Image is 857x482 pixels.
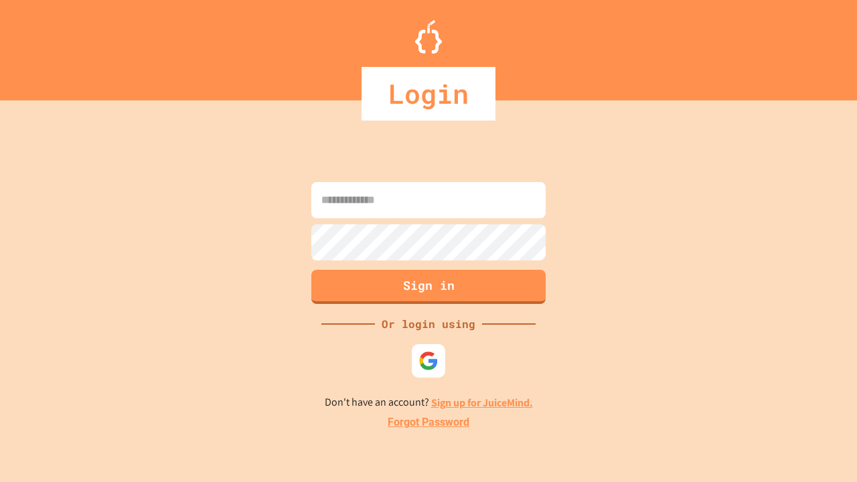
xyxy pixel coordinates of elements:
[375,316,482,332] div: Or login using
[418,351,439,371] img: google-icon.svg
[388,414,469,430] a: Forgot Password
[415,20,442,54] img: Logo.svg
[311,270,546,304] button: Sign in
[431,396,533,410] a: Sign up for JuiceMind.
[362,67,495,120] div: Login
[325,394,533,411] p: Don't have an account?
